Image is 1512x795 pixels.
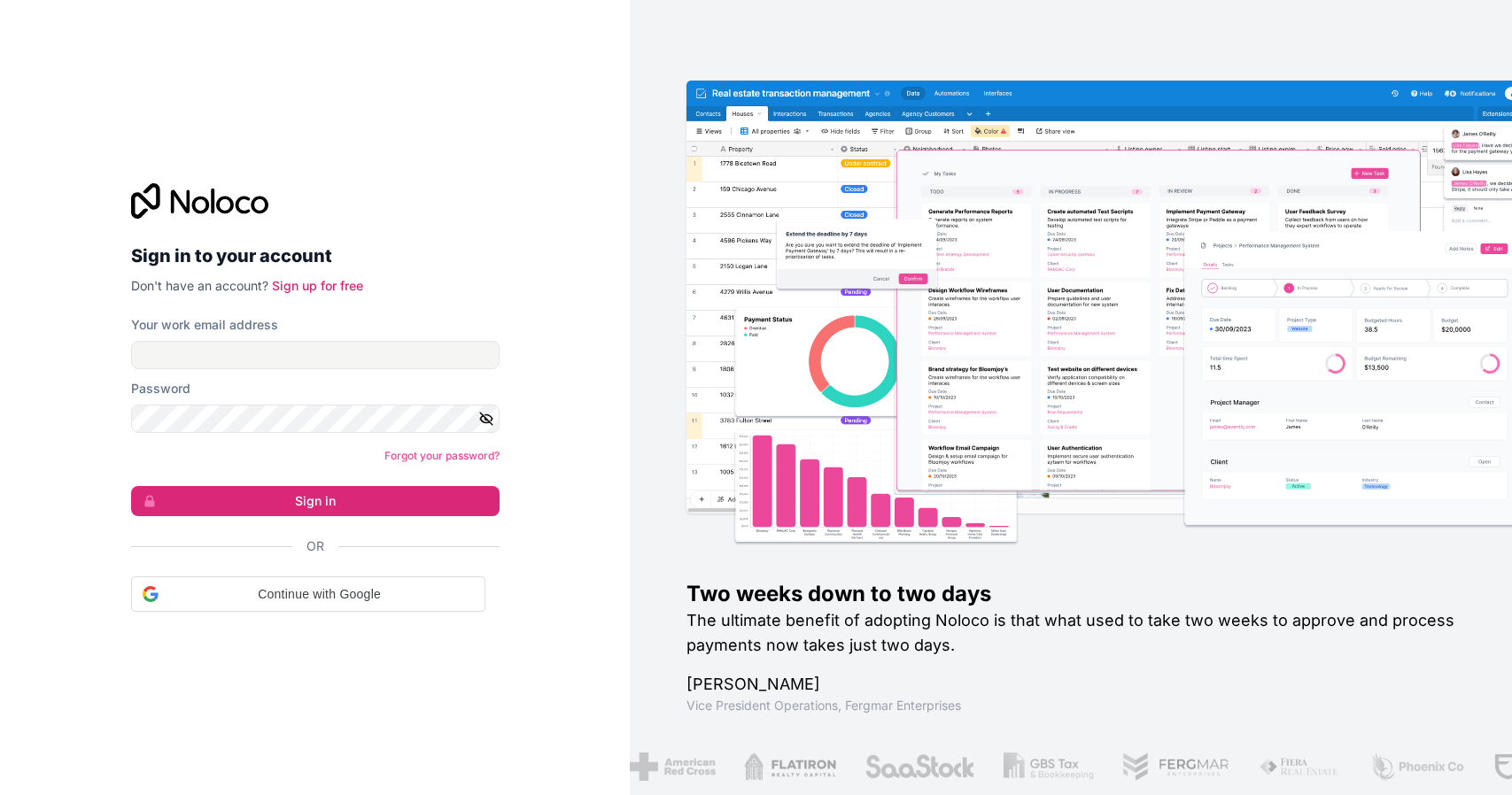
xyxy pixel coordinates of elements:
[1089,753,1197,781] img: /assets/fergmar-CudnrXN5.png
[131,576,485,612] div: Continue with Google
[131,240,500,272] h2: Sign in to your account
[131,405,500,433] input: Password
[131,316,278,334] label: Your work email address
[131,341,500,369] input: Email address
[272,278,363,293] a: Sign up for free
[686,580,1455,608] h1: Two weeks down to two days
[131,486,500,516] button: Sign in
[1337,753,1432,781] img: /assets/phoenix-BREaitsQ.png
[686,608,1455,658] h2: The ultimate benefit of adopting Noloco is that what used to take two weeks to approve and proces...
[131,380,190,397] label: Password
[306,537,324,555] span: Or
[166,585,474,604] span: Continue with Google
[686,672,1455,697] h1: [PERSON_NAME]
[686,697,1455,714] h1: Vice President Operations , Fergmar Enterprises
[831,753,942,781] img: /assets/saastock-C6Zbiodz.png
[597,753,683,781] img: /assets/american-red-cross-BAupjrZR.png
[131,278,268,293] span: Don't have an account?
[1225,753,1308,781] img: /assets/fiera-fwj2N5v4.png
[711,753,803,781] img: /assets/flatiron-C8eUkumj.png
[971,753,1061,781] img: /assets/gbstax-C-GtDUiK.png
[384,449,500,462] a: Forgot your password?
